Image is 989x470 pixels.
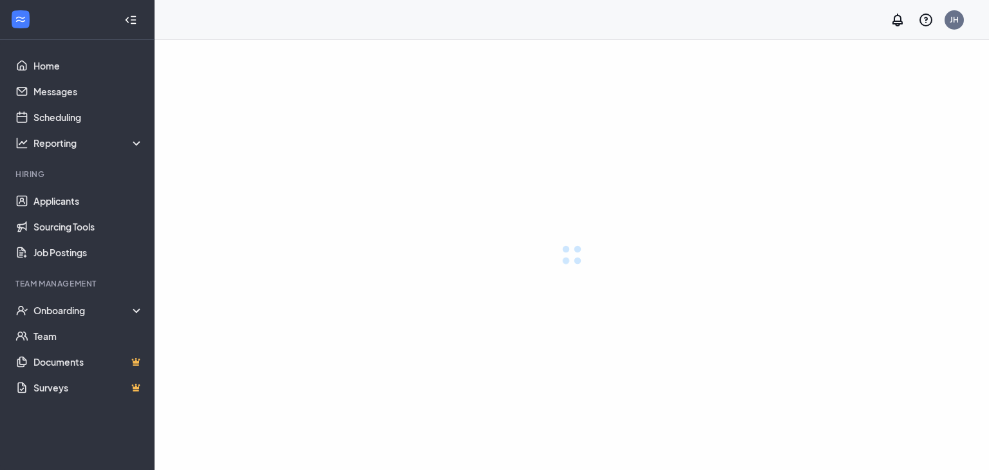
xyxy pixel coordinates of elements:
[33,375,144,400] a: SurveysCrown
[33,104,144,130] a: Scheduling
[33,214,144,240] a: Sourcing Tools
[33,79,144,104] a: Messages
[918,12,934,28] svg: QuestionInfo
[33,240,144,265] a: Job Postings
[15,304,28,317] svg: UserCheck
[33,188,144,214] a: Applicants
[15,278,141,289] div: Team Management
[33,136,144,149] div: Reporting
[890,12,905,28] svg: Notifications
[33,304,144,317] div: Onboarding
[15,136,28,149] svg: Analysis
[33,53,144,79] a: Home
[14,13,27,26] svg: WorkstreamLogo
[124,14,137,26] svg: Collapse
[950,14,959,25] div: JH
[33,349,144,375] a: DocumentsCrown
[15,169,141,180] div: Hiring
[33,323,144,349] a: Team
